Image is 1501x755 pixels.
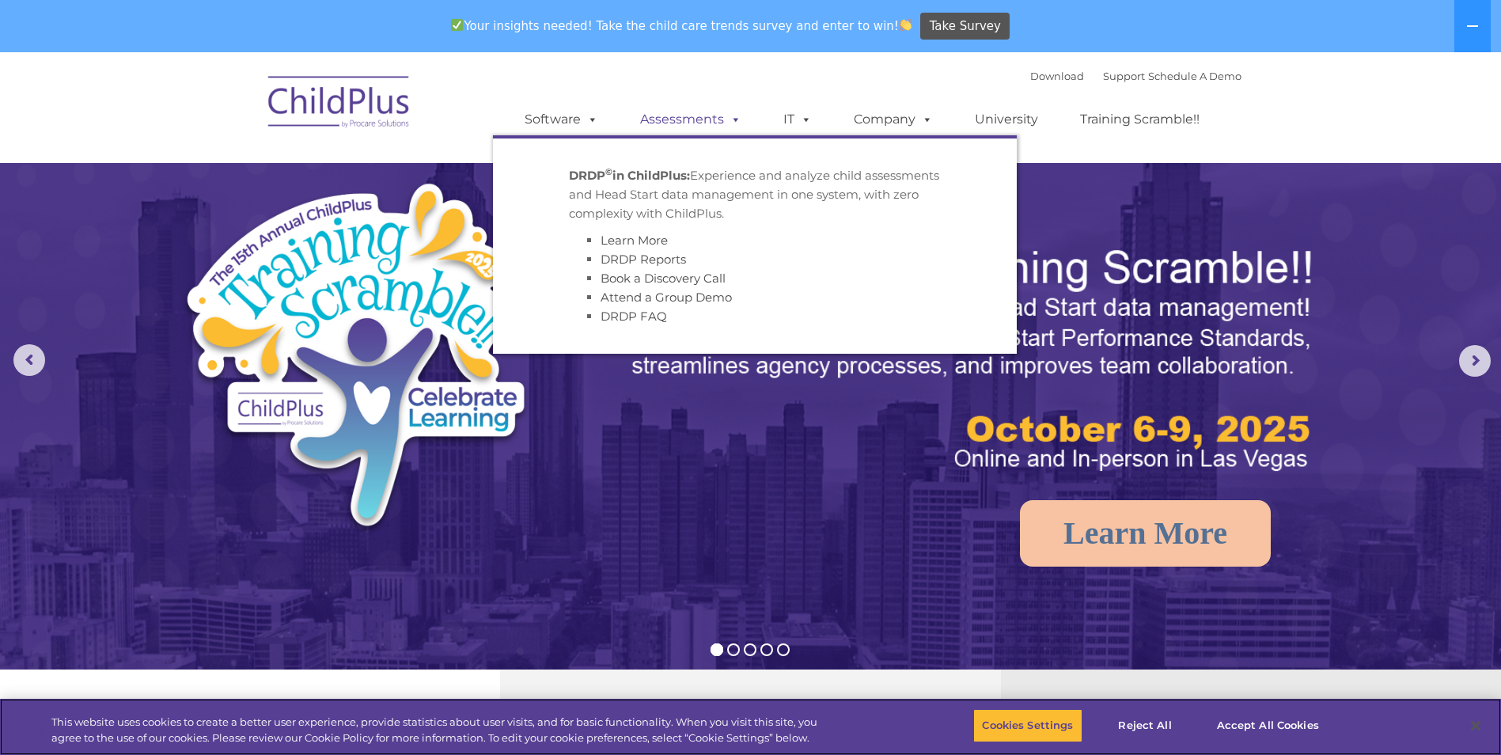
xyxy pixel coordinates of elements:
a: Take Survey [920,13,1010,40]
img: ChildPlus by Procare Solutions [260,65,419,144]
a: Book a Discovery Call [601,271,726,286]
span: Phone number [220,169,287,181]
font: | [1030,70,1241,82]
a: Training Scramble!! [1064,104,1215,135]
a: DRDP FAQ [601,309,667,324]
a: Software [509,104,614,135]
a: DRDP Reports [601,252,686,267]
button: Cookies Settings [973,709,1082,742]
a: Assessments [624,104,757,135]
button: Close [1458,708,1493,743]
img: 👏 [900,19,912,31]
a: University [959,104,1054,135]
a: Download [1030,70,1084,82]
p: Experience and analyze child assessments and Head Start data management in one system, with zero ... [569,166,941,223]
a: Support [1103,70,1145,82]
a: Attend a Group Demo [601,290,732,305]
span: Take Survey [930,13,1001,40]
a: Company [838,104,949,135]
strong: DRDP in ChildPlus: [569,168,690,183]
div: This website uses cookies to create a better user experience, provide statistics about user visit... [51,715,825,746]
button: Reject All [1096,709,1195,742]
a: IT [768,104,828,135]
img: ✅ [451,19,463,31]
a: Schedule A Demo [1148,70,1241,82]
span: Your insights needed! Take the child care trends survey and enter to win! [445,10,919,41]
a: Learn More [1020,500,1271,567]
button: Accept All Cookies [1208,709,1328,742]
sup: © [605,166,612,177]
span: Last name [220,104,268,116]
a: Learn More [601,233,668,248]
